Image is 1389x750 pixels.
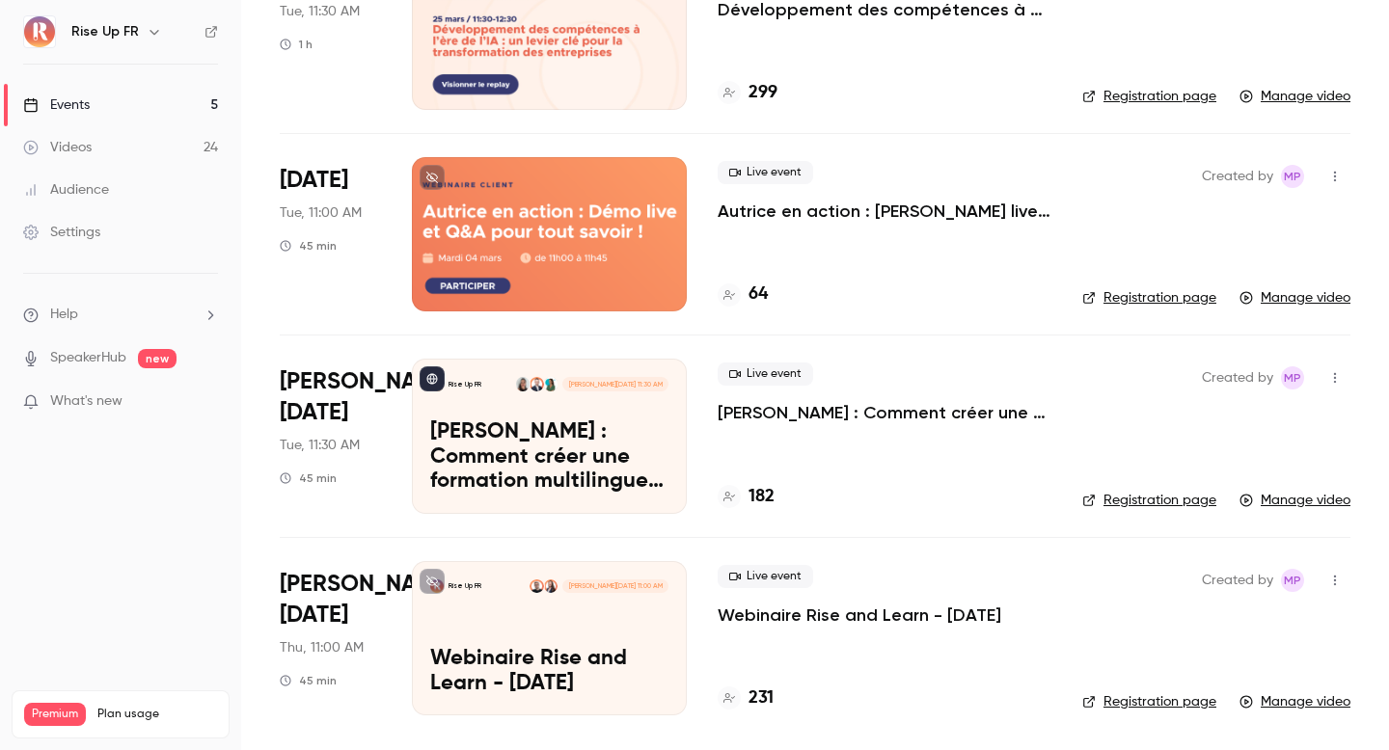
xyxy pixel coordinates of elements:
[562,377,667,390] span: [PERSON_NAME][DATE] 11:30 AM
[1239,288,1350,308] a: Manage video
[412,359,687,513] a: REX Margy’s : Comment créer une formation multilingue en 4 semaines grâce à l’IARise Up FRBetty A...
[50,305,78,325] span: Help
[1284,569,1301,592] span: MP
[718,603,1001,627] a: Webinaire Rise and Learn - [DATE]
[280,157,381,311] div: Mar 4 Tue, 11:00 AM (Europe/Paris)
[749,484,775,510] h4: 182
[280,673,337,688] div: 45 min
[718,362,813,386] span: Live event
[544,579,558,593] img: Marie Verchere
[449,380,481,389] p: Rise Up FR
[195,393,218,411] iframe: Noticeable Trigger
[718,161,813,184] span: Live event
[280,238,337,254] div: 45 min
[516,377,530,390] img: Sandra Friedli
[430,420,668,495] p: [PERSON_NAME] : Comment créer une formation multilingue en 4 semaines grâce à l’IA
[280,561,381,715] div: Jan 23 Thu, 11:00 AM (Europe/Paris)
[1239,87,1350,106] a: Manage video
[71,22,139,41] h6: Rise Up FR
[1284,165,1301,188] span: MP
[718,565,813,588] span: Live event
[749,685,774,711] h4: 231
[1082,87,1216,106] a: Registration page
[718,685,774,711] a: 231
[718,200,1051,223] a: Autrice en action : [PERSON_NAME] live et Q&A pour tout savoir !
[1082,288,1216,308] a: Registration page
[23,138,92,157] div: Videos
[23,95,90,115] div: Events
[749,80,777,106] h4: 299
[23,305,218,325] li: help-dropdown-opener
[544,377,558,390] img: Betty Abiliou
[412,561,687,715] a: Webinaire Rise and Learn - Janvier 2025Rise Up FRMarie VerchereFrançois Thiounn[PERSON_NAME][DATE...
[749,281,768,308] h4: 64
[280,2,360,21] span: Tue, 11:30 AM
[23,223,100,242] div: Settings
[280,359,381,513] div: Jan 28 Tue, 11:30 AM (Europe/Paris)
[449,581,481,591] p: Rise Up FR
[1239,692,1350,711] a: Manage video
[1202,165,1273,188] span: Created by
[280,203,362,223] span: Tue, 11:00 AM
[138,349,177,368] span: new
[562,579,667,593] span: [PERSON_NAME][DATE] 11:00 AM
[718,401,1051,424] a: [PERSON_NAME] : Comment créer une formation multilingue en 4 semaines grâce à l’IA
[1281,366,1304,389] span: Morgane Philbert
[1202,569,1273,592] span: Created by
[280,366,455,428] span: [PERSON_NAME][DATE]
[280,638,364,657] span: Thu, 11:00 AM
[280,37,313,52] div: 1 h
[24,16,55,47] img: Rise Up FR
[1281,165,1304,188] span: Morgane Philbert
[1082,692,1216,711] a: Registration page
[1239,491,1350,510] a: Manage video
[50,391,123,412] span: What's new
[280,436,360,455] span: Tue, 11:30 AM
[718,80,777,106] a: 299
[50,348,126,368] a: SpeakerHub
[718,281,768,308] a: 64
[23,180,109,200] div: Audience
[718,484,775,510] a: 182
[1202,366,1273,389] span: Created by
[280,470,337,486] div: 45 min
[430,647,668,697] p: Webinaire Rise and Learn - [DATE]
[24,703,86,726] span: Premium
[280,569,455,630] span: [PERSON_NAME][DATE]
[1082,491,1216,510] a: Registration page
[530,377,543,390] img: Lorenzo Foucher
[1281,569,1304,592] span: Morgane Philbert
[280,165,348,196] span: [DATE]
[1284,366,1301,389] span: MP
[530,579,543,593] img: François Thiounn
[97,707,217,722] span: Plan usage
